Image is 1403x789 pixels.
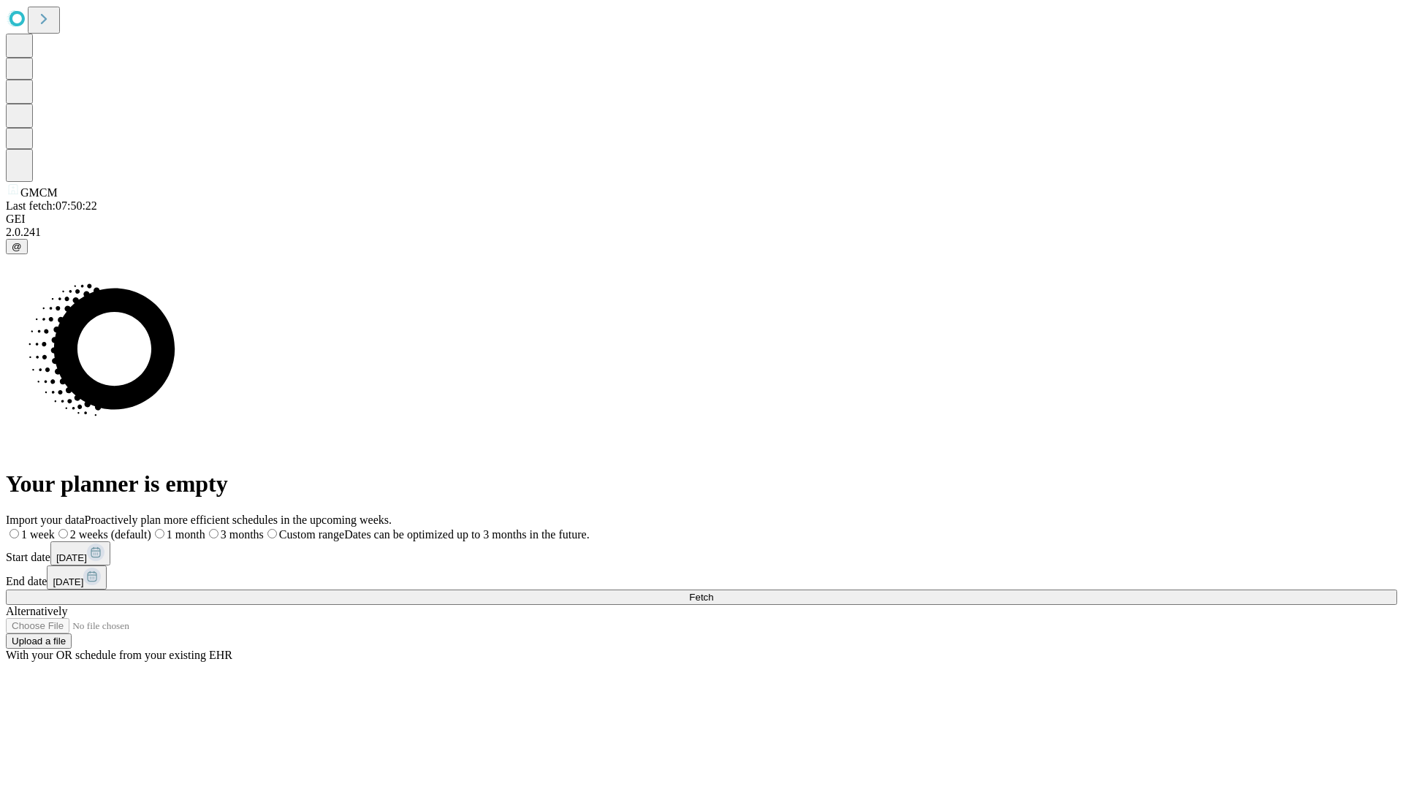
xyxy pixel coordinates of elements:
[53,576,83,587] span: [DATE]
[21,528,55,541] span: 1 week
[6,605,67,617] span: Alternatively
[689,592,713,603] span: Fetch
[6,565,1397,590] div: End date
[209,529,218,538] input: 3 months
[267,529,277,538] input: Custom rangeDates can be optimized up to 3 months in the future.
[9,529,19,538] input: 1 week
[6,470,1397,498] h1: Your planner is empty
[70,528,151,541] span: 2 weeks (default)
[6,514,85,526] span: Import your data
[20,186,58,199] span: GMCM
[6,541,1397,565] div: Start date
[221,528,264,541] span: 3 months
[6,199,97,212] span: Last fetch: 07:50:22
[167,528,205,541] span: 1 month
[6,590,1397,605] button: Fetch
[56,552,87,563] span: [DATE]
[47,565,107,590] button: [DATE]
[344,528,589,541] span: Dates can be optimized up to 3 months in the future.
[58,529,68,538] input: 2 weeks (default)
[6,649,232,661] span: With your OR schedule from your existing EHR
[155,529,164,538] input: 1 month
[6,239,28,254] button: @
[279,528,344,541] span: Custom range
[85,514,392,526] span: Proactively plan more efficient schedules in the upcoming weeks.
[6,213,1397,226] div: GEI
[50,541,110,565] button: [DATE]
[6,226,1397,239] div: 2.0.241
[6,633,72,649] button: Upload a file
[12,241,22,252] span: @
